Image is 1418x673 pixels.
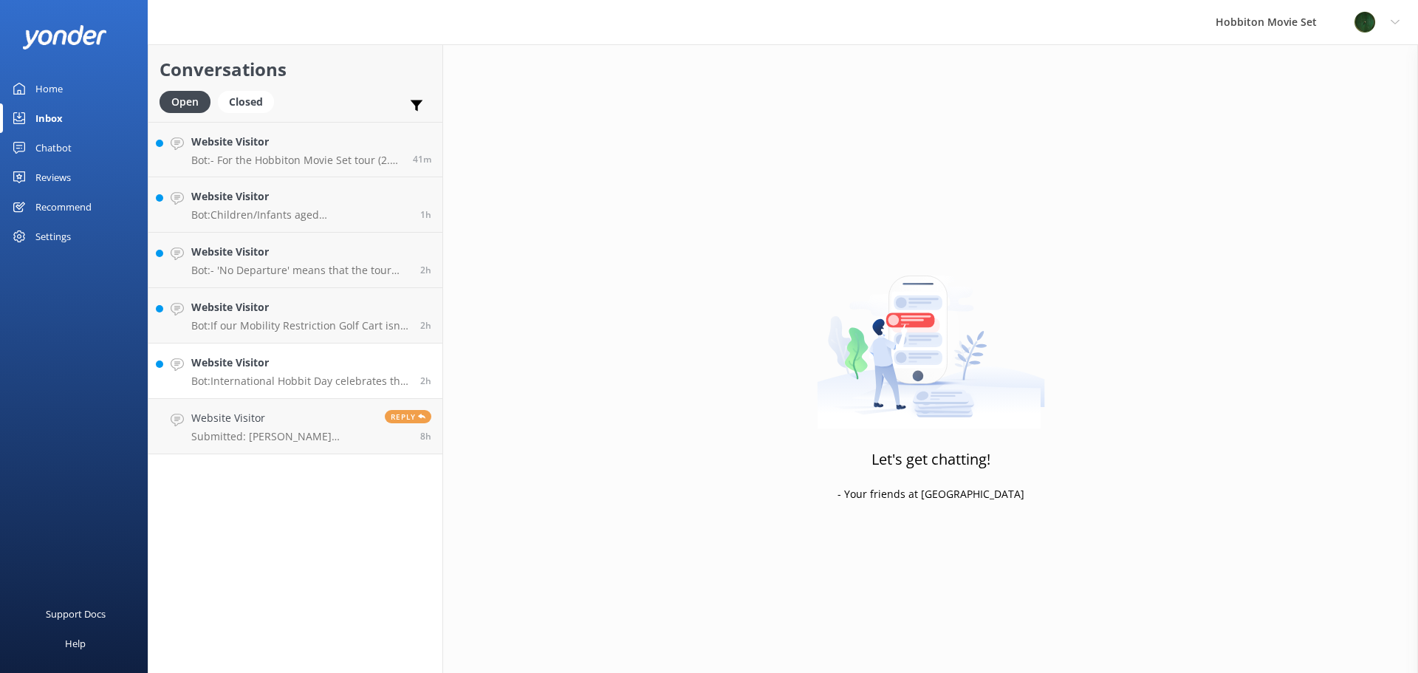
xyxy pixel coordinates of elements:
[191,410,374,426] h4: Website Visitor
[191,188,409,205] h4: Website Visitor
[420,264,431,276] span: Sep 07 2025 02:26pm (UTC +12:00) Pacific/Auckland
[191,299,409,315] h4: Website Visitor
[1354,11,1376,33] img: 34-1625720359.png
[191,430,374,443] p: Submitted: [PERSON_NAME] [PERSON_NAME][EMAIL_ADDRESS][DOMAIN_NAME] 10 000 580 0690 074230080240
[35,103,63,133] div: Inbox
[838,486,1024,502] p: - Your friends at [GEOGRAPHIC_DATA]
[191,154,402,167] p: Bot: - For the Hobbiton Movie Set tour (2.5 hour tour), cancellations made more than 24 hours bef...
[191,375,409,388] p: Bot: International Hobbit Day celebrates the birthdays of Bilbo and Frodo at the Hobbiton Movie S...
[420,375,431,387] span: Sep 07 2025 01:32pm (UTC +12:00) Pacific/Auckland
[46,599,106,629] div: Support Docs
[871,448,990,471] h3: Let's get chatting!
[191,355,409,371] h4: Website Visitor
[191,134,402,150] h4: Website Visitor
[148,122,442,177] a: Website VisitorBot:- For the Hobbiton Movie Set tour (2.5 hour tour), cancellations made more tha...
[148,233,442,288] a: Website VisitorBot:- 'No Departure' means that the tour experience is not available or not operat...
[35,222,71,251] div: Settings
[191,244,409,260] h4: Website Visitor
[817,245,1045,429] img: artwork of a man stealing a conversation from at giant smartphone
[65,629,86,658] div: Help
[191,208,409,222] p: Bot: Children/Infants aged [DEMOGRAPHIC_DATA] years are free for the Hobbiton Movie Set Tour but ...
[35,192,92,222] div: Recommend
[420,319,431,332] span: Sep 07 2025 01:58pm (UTC +12:00) Pacific/Auckland
[191,319,409,332] p: Bot: If our Mobility Restriction Golf Cart isn't suitable, we can arrange an alternative tour rou...
[148,177,442,233] a: Website VisitorBot:Children/Infants aged [DEMOGRAPHIC_DATA] years are free for the Hobbiton Movie...
[148,288,442,344] a: Website VisitorBot:If our Mobility Restriction Golf Cart isn't suitable, we can arrange an altern...
[420,208,431,221] span: Sep 07 2025 02:48pm (UTC +12:00) Pacific/Auckland
[218,93,281,109] a: Closed
[160,93,218,109] a: Open
[35,133,72,163] div: Chatbot
[160,91,210,113] div: Open
[35,74,63,103] div: Home
[22,25,107,49] img: yonder-white-logo.png
[385,410,431,423] span: Reply
[148,399,442,454] a: Website VisitorSubmitted: [PERSON_NAME] [PERSON_NAME][EMAIL_ADDRESS][DOMAIN_NAME] 10 000 580 0690...
[413,153,431,165] span: Sep 07 2025 03:47pm (UTC +12:00) Pacific/Auckland
[191,264,409,277] p: Bot: - 'No Departure' means that the tour experience is not available or not operating on that da...
[420,430,431,443] span: Sep 07 2025 08:27am (UTC +12:00) Pacific/Auckland
[148,344,442,399] a: Website VisitorBot:International Hobbit Day celebrates the birthdays of Bilbo and Frodo at the Ho...
[35,163,71,192] div: Reviews
[160,55,431,83] h2: Conversations
[218,91,274,113] div: Closed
